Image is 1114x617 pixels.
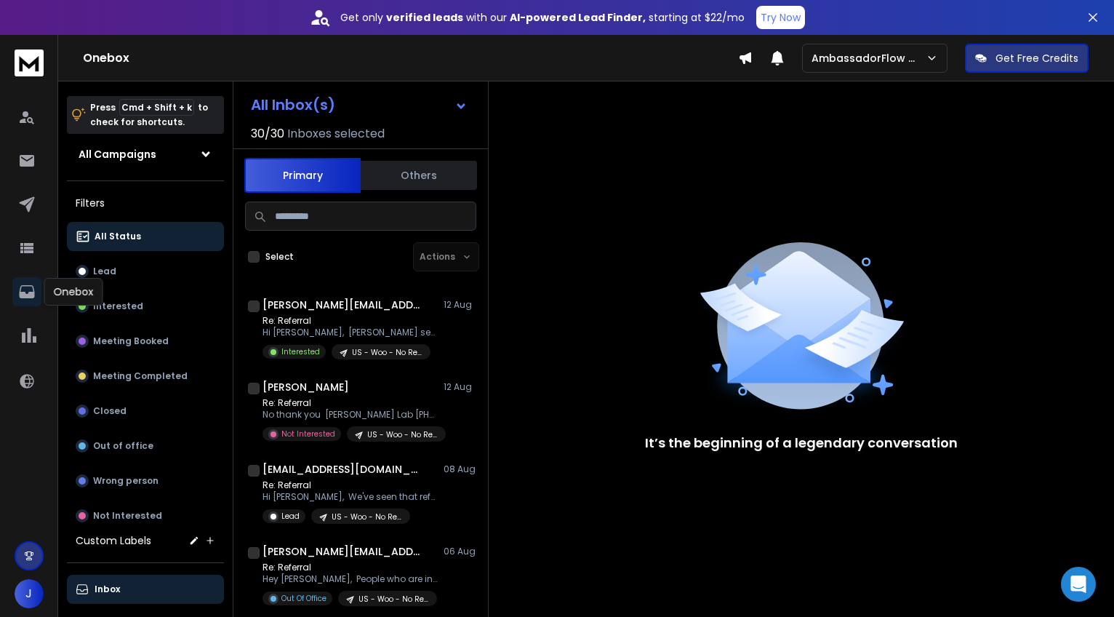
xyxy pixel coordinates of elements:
[263,327,437,338] p: Hi [PERSON_NAME], [PERSON_NAME] sent you an
[67,140,224,169] button: All Campaigns
[263,479,437,491] p: Re: Referral
[93,370,188,382] p: Meeting Completed
[67,466,224,495] button: Wrong person
[93,266,116,277] p: Lead
[332,511,401,522] p: US - Woo - No Ref - CMO + Founders
[83,49,738,67] h1: Onebox
[340,10,745,25] p: Get only with our starting at $22/mo
[645,433,958,453] p: It’s the beginning of a legendary conversation
[358,594,428,605] p: US - Woo - No Ref - CMO + Founders
[244,158,361,193] button: Primary
[251,125,284,143] span: 30 / 30
[263,315,437,327] p: Re: Referral
[1061,567,1096,602] div: Open Intercom Messenger
[119,99,194,116] span: Cmd + Shift + k
[95,584,120,595] p: Inbox
[287,125,385,143] h3: Inboxes selected
[67,327,224,356] button: Meeting Booked
[263,298,422,312] h1: [PERSON_NAME][EMAIL_ADDRESS][DOMAIN_NAME]
[281,511,300,522] p: Lead
[263,491,437,503] p: Hi [PERSON_NAME], We've seen that referral
[67,292,224,321] button: Interested
[93,475,159,487] p: Wrong person
[281,346,320,357] p: Interested
[93,335,169,347] p: Meeting Booked
[444,381,476,393] p: 12 Aug
[965,44,1089,73] button: Get Free Credits
[67,431,224,461] button: Out of office
[761,10,801,25] p: Try Now
[263,397,437,409] p: Re: Referral
[263,380,349,394] h1: [PERSON_NAME]
[93,510,162,522] p: Not Interested
[251,97,335,112] h1: All Inbox(s)
[76,533,151,548] h3: Custom Labels
[93,405,127,417] p: Closed
[263,544,422,559] h1: [PERSON_NAME][EMAIL_ADDRESS][DOMAIN_NAME]
[444,463,476,475] p: 08 Aug
[281,429,335,439] p: Not Interested
[352,347,422,358] p: US - Woo - No Ref - CMO + Founders
[756,6,805,29] button: Try Now
[15,49,44,76] img: logo
[367,429,437,440] p: US - Woo - No Ref - CMO + Founders
[67,193,224,213] h3: Filters
[44,278,103,306] div: Onebox
[90,100,208,130] p: Press to check for shortcuts.
[67,362,224,391] button: Meeting Completed
[67,575,224,604] button: Inbox
[67,222,224,251] button: All Status
[93,300,143,312] p: Interested
[281,593,326,604] p: Out Of Office
[15,579,44,608] button: J
[67,257,224,286] button: Lead
[239,90,479,119] button: All Inbox(s)
[510,10,646,25] strong: AI-powered Lead Finder,
[263,573,437,585] p: Hey [PERSON_NAME], People who are into
[67,501,224,530] button: Not Interested
[263,409,437,421] p: No thank you [PERSON_NAME] Lab [PHONE_NUMBER] Cell
[812,51,926,65] p: AmbassadorFlow Sales
[79,147,156,162] h1: All Campaigns
[444,546,476,557] p: 06 Aug
[67,397,224,426] button: Closed
[995,51,1078,65] p: Get Free Credits
[386,10,463,25] strong: verified leads
[265,251,294,263] label: Select
[361,159,477,191] button: Others
[263,562,437,573] p: Re: Referral
[444,299,476,311] p: 12 Aug
[95,231,141,242] p: All Status
[93,440,153,452] p: Out of office
[263,462,422,477] h1: [EMAIL_ADDRESS][DOMAIN_NAME]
